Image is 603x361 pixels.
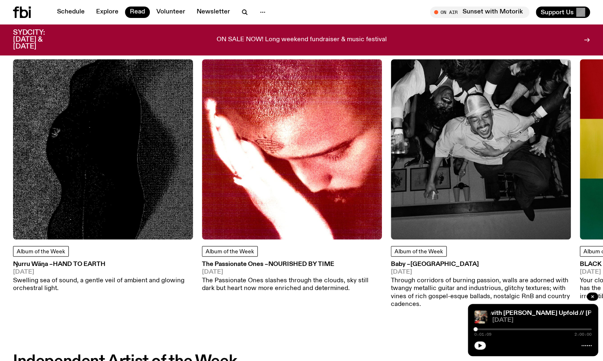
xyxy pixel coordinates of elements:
[391,246,447,257] a: Album of the Week
[13,261,193,268] h3: Ŋurru Wäŋa –
[268,261,334,268] span: Nourished By Time
[391,277,571,308] p: Through corridors of burning passion, walls are adorned with twangy metallic guitar and industrio...
[13,269,193,275] span: [DATE]
[474,310,487,323] img: Adam and Zara Presenting Together :)
[541,9,574,16] span: Support Us
[391,59,571,239] img: A black and white upside down image of Dijon, held up by a group of people. His eyes are closed a...
[474,332,491,337] span: 0:01:09
[395,249,443,255] span: Album of the Week
[53,261,105,268] span: Hand To Earth
[202,269,382,275] span: [DATE]
[13,246,69,257] a: Album of the Week
[17,249,65,255] span: Album of the Week
[202,59,382,239] img: A grainy sepia red closeup of Nourished By Time's face. He is looking down, a very overexposed ha...
[574,332,592,337] span: 2:00:00
[125,7,150,18] a: Read
[202,277,382,292] p: The Passionate Ones slashes through the clouds, sky still dark but heart now more enriched and de...
[13,261,193,293] a: Ŋurru Wäŋa –Hand To Earth[DATE]Swelling sea of sound, a gentle veil of ambient and glowing orches...
[391,261,571,268] h3: Baby –
[13,277,193,292] p: Swelling sea of sound, a gentle veil of ambient and glowing orchestral light.
[217,36,387,44] p: ON SALE NOW! Long weekend fundraiser & music festival
[13,59,193,239] img: An textured black shape upon a textured gray background
[391,261,571,308] a: Baby –[GEOGRAPHIC_DATA][DATE]Through corridors of burning passion, walls are adorned with twangy ...
[52,7,90,18] a: Schedule
[13,29,65,50] h3: SYDCITY: [DATE] & [DATE]
[202,246,258,257] a: Album of the Week
[492,317,592,323] span: [DATE]
[202,261,382,268] h3: The Passionate Ones –
[206,249,254,255] span: Album of the Week
[91,7,123,18] a: Explore
[410,261,479,268] span: [GEOGRAPHIC_DATA]
[151,7,190,18] a: Volunteer
[430,7,529,18] button: On AirSunset with Motorik
[192,7,235,18] a: Newsletter
[536,7,590,18] button: Support Us
[202,261,382,293] a: The Passionate Ones –Nourished By Time[DATE]The Passionate Ones slashes through the clouds, sky s...
[391,269,571,275] span: [DATE]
